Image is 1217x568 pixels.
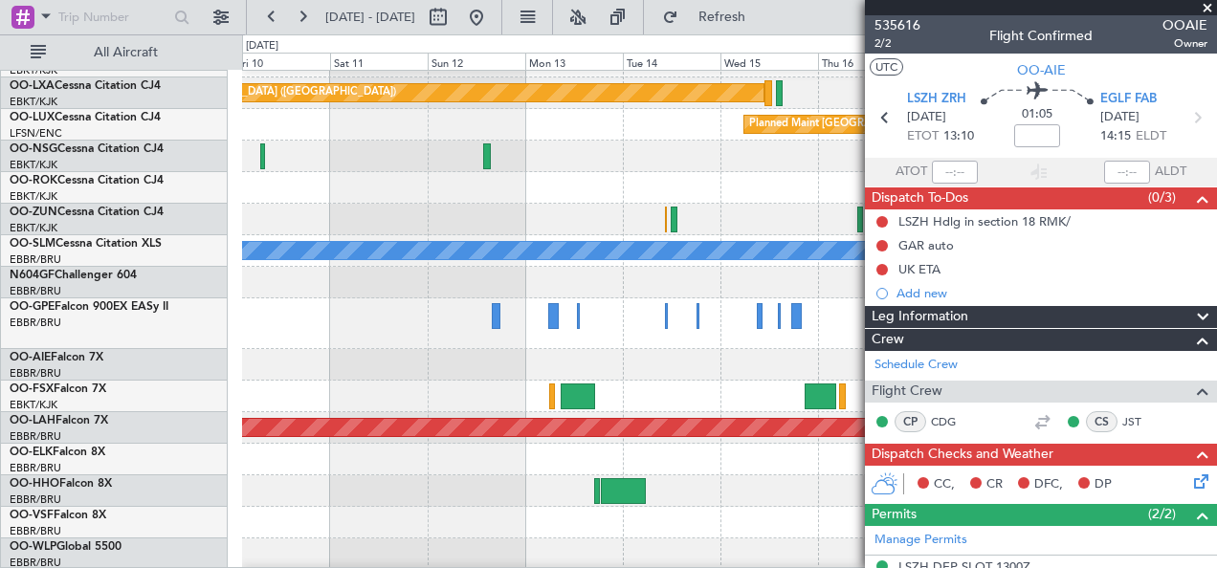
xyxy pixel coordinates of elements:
span: All Aircraft [50,46,202,59]
span: Dispatch Checks and Weather [872,444,1053,466]
span: ELDT [1136,127,1166,146]
a: OO-AIEFalcon 7X [10,352,103,363]
span: [DATE] - [DATE] [325,9,415,26]
a: Manage Permits [874,531,967,550]
span: OO-NSG [10,143,57,155]
span: OO-WLP [10,541,56,553]
span: OO-LAH [10,415,55,426]
a: OO-LXACessna Citation CJ4 [10,80,161,92]
div: Mon 13 [525,53,623,70]
span: Crew [872,329,904,351]
span: LSZH ZRH [907,90,966,109]
div: [DATE] [246,38,278,55]
span: DP [1095,475,1112,494]
a: EBKT/KJK [10,221,57,235]
span: (2/2) [1148,504,1176,524]
a: EBKT/KJK [10,95,57,109]
div: LSZH Hdlg in section 18 RMK/ [898,213,1071,229]
span: EGLF FAB [1100,90,1157,109]
button: Refresh [653,2,768,33]
a: OO-FSXFalcon 7X [10,383,106,395]
span: 14:15 [1100,127,1131,146]
span: OO-AIE [1017,60,1066,80]
a: EBKT/KJK [10,189,57,204]
span: [DATE] [1100,108,1140,127]
div: GAR auto [898,237,954,253]
a: OO-GPEFalcon 900EX EASy II [10,301,168,313]
a: LFSN/ENC [10,126,62,141]
div: Fri 10 [232,53,330,70]
span: ATOT [896,163,927,182]
a: OO-LAHFalcon 7X [10,415,108,426]
span: DFC, [1034,475,1063,494]
div: Add new [896,285,1207,301]
a: OO-ELKFalcon 8X [10,447,105,458]
a: OO-HHOFalcon 8X [10,478,112,490]
div: CS [1086,411,1117,432]
a: EBKT/KJK [10,63,57,77]
span: OO-LXA [10,80,55,92]
a: OO-LUXCessna Citation CJ4 [10,112,161,123]
span: Leg Information [872,306,968,328]
a: EBBR/BRU [10,461,61,475]
div: Planned Maint [GEOGRAPHIC_DATA] ([GEOGRAPHIC_DATA]) [95,78,396,107]
div: Sun 12 [428,53,525,70]
span: Dispatch To-Dos [872,187,968,209]
span: OO-FSX [10,383,54,395]
a: OO-WLPGlobal 5500 [10,541,122,553]
span: OO-ZUN [10,207,57,218]
span: OO-GPE [10,301,55,313]
a: OO-VSFFalcon 8X [10,510,106,521]
div: Sat 11 [330,53,428,70]
span: ALDT [1155,163,1186,182]
div: Planned Maint [GEOGRAPHIC_DATA] ([GEOGRAPHIC_DATA] National) [749,110,1095,139]
span: OO-VSF [10,510,54,521]
a: EBBR/BRU [10,492,61,507]
span: OO-SLM [10,238,55,250]
span: CC, [934,475,955,494]
a: EBBR/BRU [10,252,61,267]
input: --:-- [932,161,978,184]
a: OO-SLMCessna Citation XLS [10,238,162,250]
a: JST [1122,413,1165,430]
div: Thu 16 [818,53,916,70]
span: N604GF [10,270,55,281]
span: Permits [872,504,917,526]
span: OO-ELK [10,447,53,458]
span: OO-HHO [10,478,59,490]
a: EBBR/BRU [10,524,61,538]
a: Schedule Crew [874,356,958,375]
a: EBBR/BRU [10,429,61,444]
span: OO-AIE [10,352,51,363]
input: Trip Number [58,3,168,32]
span: CR [986,475,1003,494]
span: Owner [1162,35,1207,52]
span: Flight Crew [872,381,942,403]
div: Wed 15 [720,53,818,70]
div: Tue 14 [623,53,720,70]
a: EBKT/KJK [10,398,57,412]
span: 535616 [874,15,920,35]
a: CDG [931,413,974,430]
a: OO-NSGCessna Citation CJ4 [10,143,164,155]
div: UK ETA [898,261,940,277]
button: All Aircraft [21,37,208,68]
span: OOAIE [1162,15,1207,35]
span: 2/2 [874,35,920,52]
a: EBKT/KJK [10,158,57,172]
a: EBBR/BRU [10,284,61,298]
a: N604GFChallenger 604 [10,270,137,281]
a: EBBR/BRU [10,366,61,381]
span: 01:05 [1022,105,1052,124]
div: CP [895,411,926,432]
span: (0/3) [1148,187,1176,208]
a: OO-ROKCessna Citation CJ4 [10,175,164,186]
a: EBBR/BRU [10,316,61,330]
span: OO-ROK [10,175,57,186]
div: Flight Confirmed [989,26,1093,46]
a: OO-ZUNCessna Citation CJ4 [10,207,164,218]
span: ETOT [907,127,939,146]
span: 13:10 [943,127,974,146]
span: Refresh [682,11,763,24]
button: UTC [870,58,903,76]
